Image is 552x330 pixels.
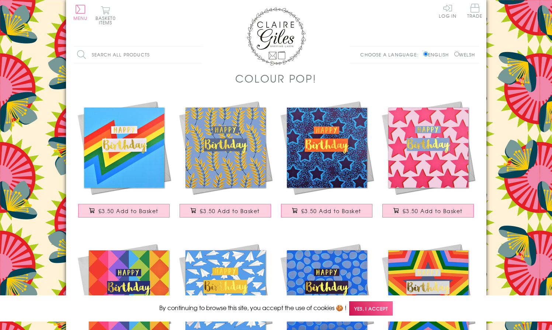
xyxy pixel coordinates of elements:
[247,7,306,66] img: Claire Giles Greetings Cards
[276,97,378,198] img: Birthday Card, Blue Stars, Happy Birthday, text foiled in shiny gold
[98,207,159,215] span: £3.50 Add to Basket
[467,4,483,20] a: Trade
[73,15,88,21] span: Menu
[382,204,474,218] button: £3.50 Add to Basket
[99,15,116,26] span: 0 items
[423,51,452,58] label: English
[175,97,276,198] img: Birthday Card, Leaves, Happy Birthday, text foiled in shiny gold
[276,97,378,225] a: Birthday Card, Blue Stars, Happy Birthday, text foiled in shiny gold £3.50 Add to Basket
[175,97,276,225] a: Birthday Card, Leaves, Happy Birthday, text foiled in shiny gold £3.50 Add to Basket
[78,204,170,218] button: £3.50 Add to Basket
[349,301,393,316] span: Yes, I accept
[281,204,372,218] button: £3.50 Add to Basket
[439,4,456,18] a: Log In
[180,204,271,218] button: £3.50 Add to Basket
[195,46,202,63] input: Search
[360,51,422,58] p: Choose a language:
[73,46,202,63] input: Search all products
[454,51,475,58] label: Welsh
[235,71,316,86] h1: Colour POP!
[73,5,88,20] button: Menu
[423,52,428,56] input: English
[378,97,479,198] img: Birthday Card, Pink Stars, Happy Birthday, text foiled in shiny gold
[467,4,483,18] span: Trade
[73,97,175,198] img: Birthday Card, Colour Bolt, Happy Birthday, text foiled in shiny gold
[403,207,463,215] span: £3.50 Add to Basket
[378,97,479,225] a: Birthday Card, Pink Stars, Happy Birthday, text foiled in shiny gold £3.50 Add to Basket
[200,207,260,215] span: £3.50 Add to Basket
[454,52,459,56] input: Welsh
[96,6,116,25] button: Basket0 items
[301,207,361,215] span: £3.50 Add to Basket
[73,97,175,225] a: Birthday Card, Colour Bolt, Happy Birthday, text foiled in shiny gold £3.50 Add to Basket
